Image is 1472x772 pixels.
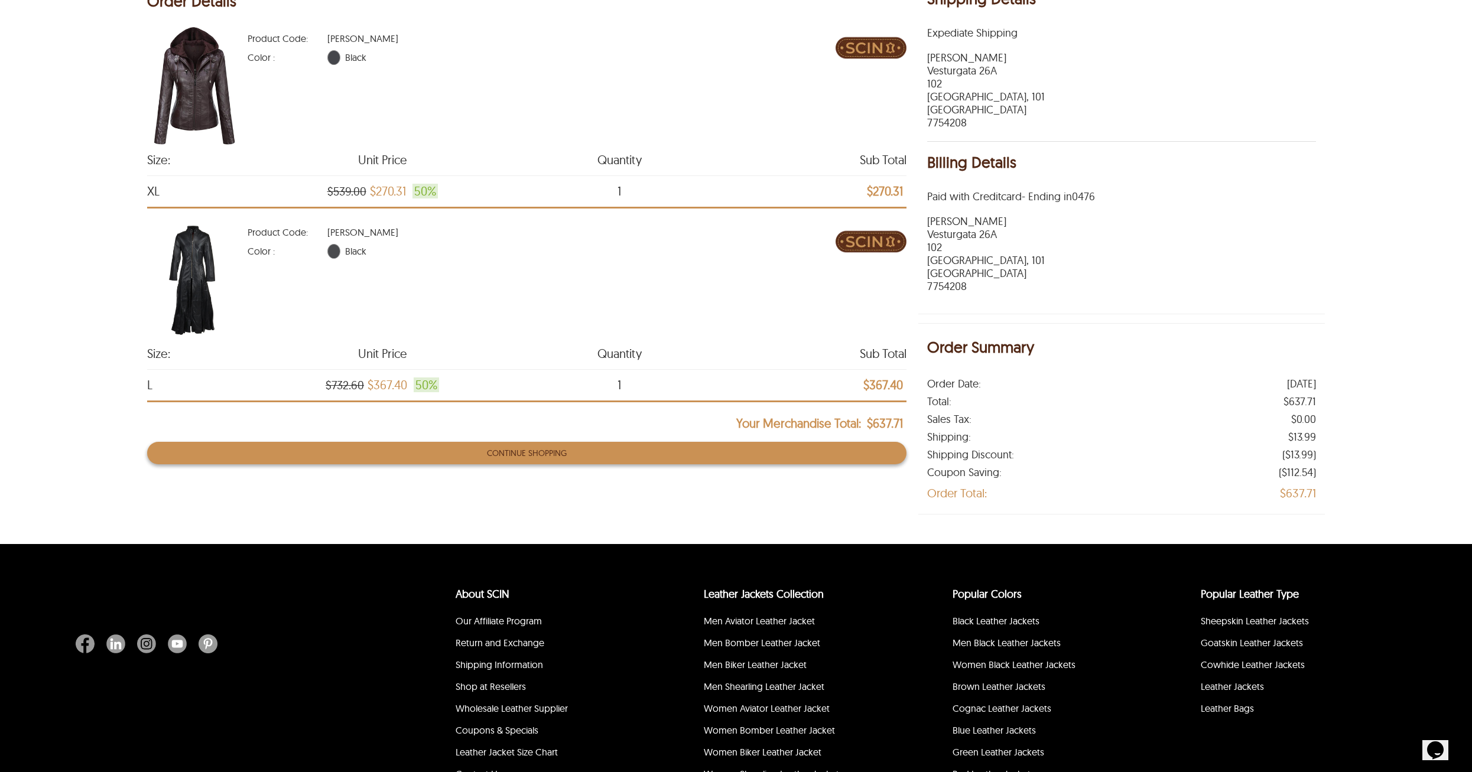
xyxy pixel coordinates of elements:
li: Shop at Resellers [454,677,647,699]
span: Quantity [525,348,714,360]
div: Shipping Discount: [927,449,1014,461]
li: Shipping Information [454,656,647,677]
li: Women Bomber Leather Jacket [702,721,895,743]
li: Total $637.71 [927,393,1315,411]
a: Our Affiliate Program [456,615,542,627]
img: Brand Logo Shopping Cart Image [836,220,906,263]
h1: Billing Details [927,154,1315,174]
span: Sub Total [717,154,906,166]
div: Product Code Product Code EMMIE [248,32,398,44]
strong: subTotal $367.40 [863,379,903,391]
li: Men Black Leather Jackets [951,634,1144,656]
span: Unit Price which was at a price of $732.60%, now after discount the price is $367.40 Discount of 50% [368,377,407,392]
li: Blue Leather Jackets [951,721,1144,743]
a: Facebook [76,634,100,653]
a: Coupons & Specials [456,724,538,736]
span: Product Code : [248,226,327,238]
img: scin-13177w-black.jpg [147,220,242,338]
div: First Name Milosz Last Name Lakomy Address Vesturgata 26A 102 City and State Reykjavik Capital Re... [927,51,1315,129]
span: Unit Price [287,154,477,166]
a: Instagram [131,634,162,653]
li: Leather Jackets [1199,677,1392,699]
li: Sheepskin Leather Jackets [1199,612,1392,634]
li: Coupons & Specials [454,721,647,743]
div: Welcome to our site, if you need help simply reply to this message, we are online and ready to help. [5,5,217,24]
li: Leather Bags [1199,699,1392,721]
p: [PERSON_NAME] Vesturgata 26A 102 [GEOGRAPHIC_DATA], 101 [GEOGRAPHIC_DATA] 7754208 [927,215,1315,293]
a: Linkedin [100,634,131,653]
div: Total: [927,396,951,408]
span: quantity 1 [525,379,714,391]
h1: Order Summary [927,338,1315,359]
p: Expediate Shipping [927,27,1315,40]
a: Cowhide Leather Jackets [1201,659,1305,670]
img: Linkedin [106,634,125,653]
div: Order Date: [927,378,981,390]
a: Black Leather Jackets [953,615,1039,627]
li: Wholesale Leather Supplier [454,699,647,721]
li: Order Date Aug 29th, 2025 [927,375,1315,393]
a: popular leather jacket colors [953,587,1022,601]
span: Size L [147,379,337,391]
div: $13.99 [1288,431,1316,443]
a: Women Black Leather Jackets [953,659,1075,670]
img: Pinterest [199,634,217,653]
span: Black [345,245,368,257]
a: Cognac Leather Jackets [953,702,1051,714]
strike: $539.00 [327,184,366,198]
p: [PERSON_NAME] Vesturgata 26A 102 [GEOGRAPHIC_DATA], 101 [GEOGRAPHIC_DATA] 7754208 [927,51,1315,129]
li: Goatskin Leather Jackets [1199,634,1392,656]
li: Order Total $637.71 [927,481,1315,505]
span: Unit Price which was at a price of $539.00%, now after discount the price is $270.31 Discount of 50% [370,184,406,198]
iframe: chat widget [1422,725,1460,760]
a: Return and Exchange [456,637,544,649]
a: Shipping Information [456,659,543,670]
span: [PERSON_NAME] [327,32,398,44]
strong: subTotal $270.31 [867,185,903,197]
li: Men Bomber Leather Jacket [702,634,895,656]
a: Green Leather Jackets [953,746,1044,758]
span: quantity 1 [525,185,714,197]
strong: Your Merchandise Total $637.71 [736,418,903,429]
li: Women Biker Leather Jacket [702,743,895,765]
div: Shipping: [927,431,971,443]
div: ( $112.54 ) [1279,467,1316,478]
span: Size XL [147,185,337,197]
p: Paid with Creditcard - Ending in 0476 [927,190,1315,203]
li: Coupon Saving $112.54 [927,464,1315,481]
a: Shop at Resellers [456,680,526,692]
span: Your Merchandise Total: [736,418,861,429]
a: Leather Jacket Size Chart [456,746,558,758]
div: First Name Milosz Last Name Lakomy Address Vesturgata 26A , 102 City and State Reykjavik Capital ... [927,215,1315,293]
li: Shipping $13.99 [927,428,1315,446]
a: Men Bomber Leather Jacket [704,637,820,649]
a: Pinterest [193,634,217,653]
a: Sheepskin Leather Jackets [1201,615,1309,627]
a: Men Biker Leather Jacket [704,659,807,670]
a: Goatskin Leather Jackets [1201,637,1303,649]
span: Product Code : [248,32,327,44]
a: Men Black Leather Jackets [953,637,1061,649]
li: Green Leather Jackets [951,743,1144,765]
iframe: chat widget [1247,539,1460,719]
img: Youtube [168,634,187,653]
a: Blue Leather Jackets [953,724,1036,736]
a: Women Bomber Leather Jacket [704,724,835,736]
a: About SCIN [456,587,509,601]
div: $637.71 [1280,487,1316,499]
div: ( $13.99 ) [1282,449,1316,461]
span: Size: [147,154,337,166]
a: Men Aviator Leather Jacket [704,615,815,627]
li: Cowhide Leather Jackets [1199,656,1392,677]
a: Popular Leather Type [1201,587,1299,601]
li: Black Leather Jackets [951,612,1144,634]
img: Instagram [137,634,156,653]
a: Leather Jackets Collection [704,587,824,601]
li: Men Biker Leather Jacket [702,656,895,677]
span: Size: [147,348,337,360]
img: Brand Logo Shopping Cart Image [836,27,906,69]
